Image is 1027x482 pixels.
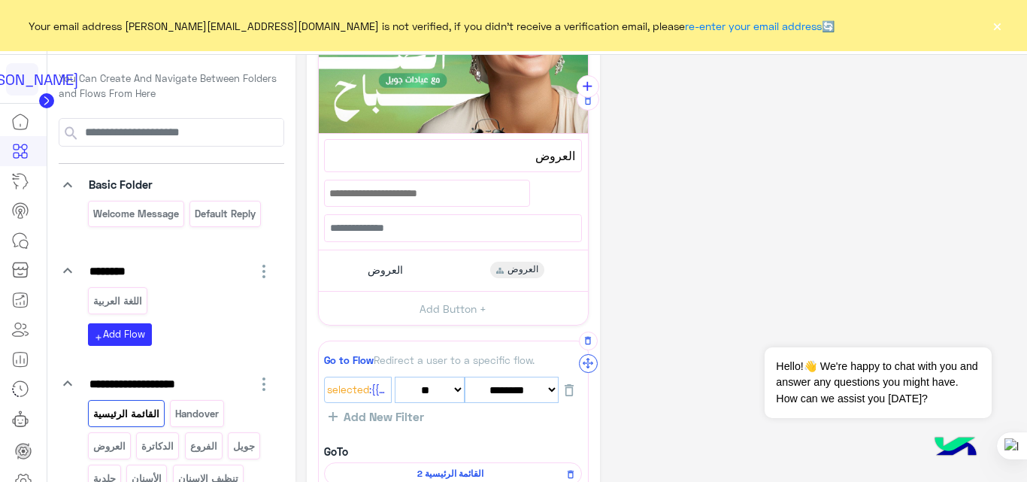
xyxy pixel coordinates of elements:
[324,353,582,368] div: Redirect a user to a specific flow.
[89,177,153,191] span: Basic Folder
[59,374,77,393] i: keyboard_arrow_down
[368,263,403,277] span: العروض
[580,79,595,95] i: add
[29,18,835,34] span: Your email address [PERSON_NAME][EMAIL_ADDRESS][DOMAIN_NAME] is not verified, if you didn't recei...
[577,75,599,98] button: add
[577,88,599,111] button: Delete Gallery Card
[88,323,152,345] button: addAdd Flow
[332,467,568,480] span: القائمة الرئيسية 2
[989,18,1004,33] button: ×
[369,382,389,399] span: :{{ChannelId}}
[232,438,256,455] p: جويل
[327,382,369,399] span: Selected
[324,445,348,458] b: GoTo
[765,347,991,418] span: Hello!👋 We're happy to chat with you and answer any questions you might have. How can we assist y...
[92,293,143,310] p: اللغة العربية
[331,146,575,165] span: العروض
[59,71,284,101] p: You Can Create And Navigate Between Folders and Flows From Here
[319,291,588,325] button: Add Button +
[324,354,374,366] span: Go to Flow
[685,20,822,32] a: re-enter your email address
[141,438,175,455] p: الدكاترة
[324,409,429,424] button: Add New Filter
[6,63,38,95] div: [PERSON_NAME]
[92,205,180,223] p: Welcome Message
[579,354,598,373] button: Drag
[338,410,424,423] span: Add New Filter
[59,262,77,280] i: keyboard_arrow_down
[59,176,77,194] i: keyboard_arrow_down
[94,333,103,342] i: add
[174,405,220,423] p: Handover
[929,422,982,474] img: hulul-logo.png
[507,263,538,277] span: العروض
[490,262,544,278] div: العروض
[92,405,160,423] p: القائمة الرئيسية
[189,438,218,455] p: الفروع
[92,438,126,455] p: العروض
[579,332,598,350] button: Delete Message
[194,205,257,223] p: Default reply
